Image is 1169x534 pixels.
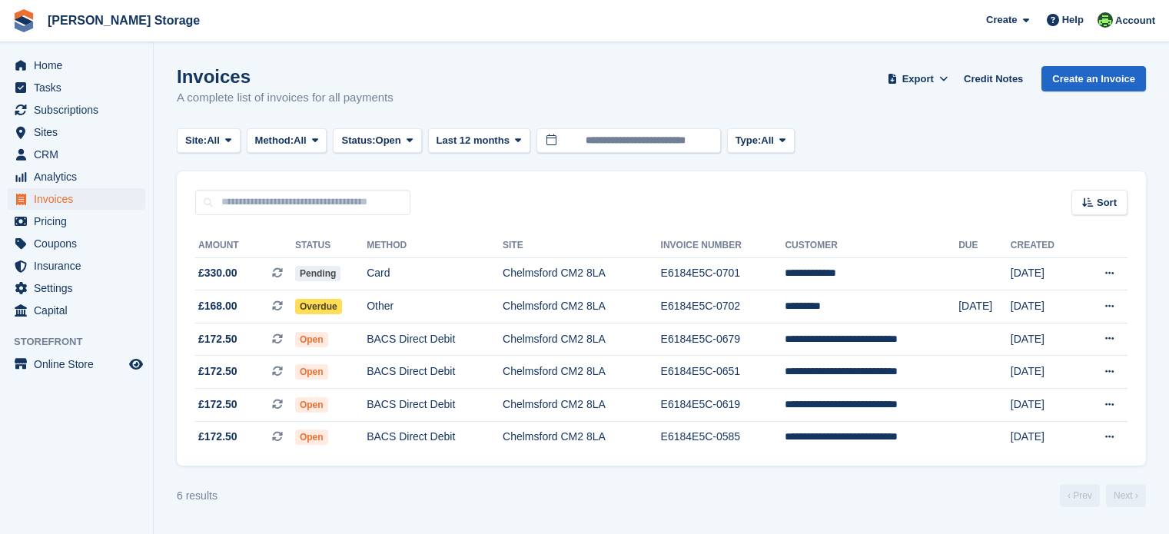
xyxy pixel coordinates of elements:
th: Status [295,234,367,258]
h1: Invoices [177,66,394,87]
a: menu [8,353,145,375]
td: [DATE] [1011,257,1078,290]
td: [DATE] [1011,323,1078,356]
p: A complete list of invoices for all payments [177,89,394,107]
a: Create an Invoice [1041,66,1146,91]
span: Settings [34,277,126,299]
button: Type: All [727,128,795,154]
a: menu [8,77,145,98]
th: Customer [785,234,958,258]
th: Method [367,234,503,258]
span: £172.50 [198,363,237,380]
span: Open [295,332,328,347]
td: Chelmsford CM2 8LA [503,389,661,422]
span: Home [34,55,126,76]
span: Status: [341,133,375,148]
button: Export [884,66,951,91]
span: Invoices [34,188,126,210]
a: menu [8,300,145,321]
span: Open [295,397,328,413]
td: BACS Direct Debit [367,389,503,422]
td: Chelmsford CM2 8LA [503,356,661,389]
span: Pricing [34,211,126,232]
a: menu [8,166,145,187]
span: £172.50 [198,396,237,413]
span: Pending [295,266,340,281]
span: CRM [34,144,126,165]
td: Other [367,290,503,323]
span: Open [376,133,401,148]
a: menu [8,211,145,232]
span: Capital [34,300,126,321]
a: [PERSON_NAME] Storage [42,8,206,33]
a: menu [8,99,145,121]
span: £172.50 [198,331,237,347]
td: E6184E5C-0702 [661,290,785,323]
span: Online Store [34,353,126,375]
span: Account [1115,13,1155,28]
td: E6184E5C-0619 [661,389,785,422]
span: Open [295,430,328,445]
span: Export [902,71,934,87]
a: Previous [1060,484,1100,507]
span: All [761,133,774,148]
nav: Page [1057,484,1149,507]
a: menu [8,255,145,277]
th: Invoice Number [661,234,785,258]
button: Method: All [247,128,327,154]
span: Analytics [34,166,126,187]
td: [DATE] [1011,356,1078,389]
button: Last 12 months [428,128,530,154]
span: £172.50 [198,429,237,445]
td: [DATE] [1011,421,1078,453]
a: Preview store [127,355,145,373]
span: Insurance [34,255,126,277]
span: Coupons [34,233,126,254]
span: Help [1062,12,1084,28]
img: stora-icon-8386f47178a22dfd0bd8f6a31ec36ba5ce8667c1dd55bd0f319d3a0aa187defe.svg [12,9,35,32]
th: Amount [195,234,295,258]
td: BACS Direct Debit [367,356,503,389]
button: Site: All [177,128,241,154]
img: Thomas Frary [1098,12,1113,28]
td: Card [367,257,503,290]
a: menu [8,55,145,76]
div: 6 results [177,488,218,504]
td: Chelmsford CM2 8LA [503,290,661,323]
a: menu [8,121,145,143]
button: Status: Open [333,128,421,154]
span: Storefront [14,334,153,350]
span: All [207,133,220,148]
th: Created [1011,234,1078,258]
span: Open [295,364,328,380]
span: £168.00 [198,298,237,314]
td: [DATE] [1011,389,1078,422]
span: Tasks [34,77,126,98]
a: menu [8,233,145,254]
td: E6184E5C-0585 [661,421,785,453]
span: Method: [255,133,294,148]
td: BACS Direct Debit [367,323,503,356]
td: [DATE] [1011,290,1078,323]
span: Create [986,12,1017,28]
th: Due [958,234,1011,258]
td: Chelmsford CM2 8LA [503,323,661,356]
span: Last 12 months [437,133,510,148]
span: Site: [185,133,207,148]
a: menu [8,144,145,165]
span: £330.00 [198,265,237,281]
span: Sites [34,121,126,143]
td: [DATE] [958,290,1011,323]
td: Chelmsford CM2 8LA [503,257,661,290]
a: Credit Notes [958,66,1029,91]
th: Site [503,234,661,258]
td: Chelmsford CM2 8LA [503,421,661,453]
a: Next [1106,484,1146,507]
a: menu [8,188,145,210]
td: BACS Direct Debit [367,421,503,453]
td: E6184E5C-0651 [661,356,785,389]
td: E6184E5C-0679 [661,323,785,356]
span: Overdue [295,299,342,314]
span: Sort [1097,195,1117,211]
span: All [294,133,307,148]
